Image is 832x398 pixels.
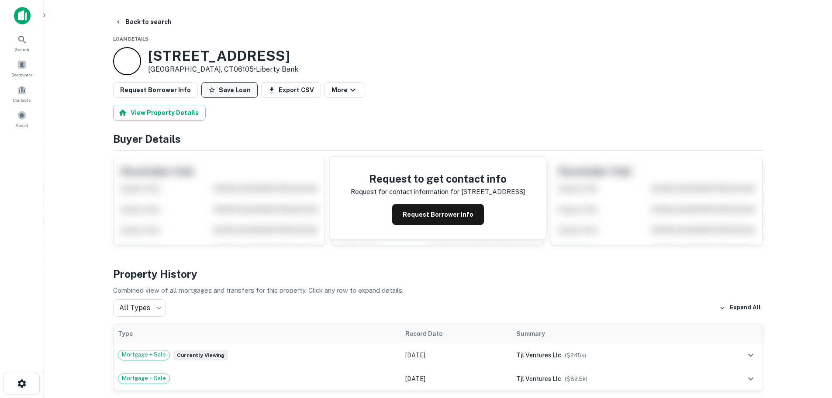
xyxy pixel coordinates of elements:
button: More [325,82,365,98]
button: View Property Details [113,105,206,121]
th: Type [114,324,401,343]
td: [DATE] [401,343,512,367]
a: Contacts [3,82,41,105]
button: Save Loan [201,82,258,98]
span: Currently viewing [173,350,228,360]
a: Liberty Bank [256,65,298,73]
td: [DATE] [401,367,512,391]
span: Mortgage + Sale [118,374,169,383]
span: Saved [16,122,28,129]
span: Mortgage + Sale [118,350,169,359]
span: ($ 82.5k ) [565,376,587,382]
a: Search [3,31,41,55]
p: [GEOGRAPHIC_DATA], CT06105 • [148,64,298,75]
th: Record Date [401,324,512,343]
a: Borrowers [3,56,41,80]
button: expand row [743,348,758,363]
span: tjl ventures llc [516,352,561,359]
button: Export CSV [261,82,321,98]
span: Loan Details [113,36,148,42]
p: Request for contact information for [351,187,459,197]
span: Contacts [13,97,31,104]
h4: Request to get contact info [351,171,525,187]
span: Borrowers [11,71,32,78]
p: [STREET_ADDRESS] [461,187,525,197]
iframe: Chat Widget [788,328,832,370]
a: Saved [3,107,41,131]
h4: Property History [113,266,763,282]
h3: [STREET_ADDRESS] [148,48,298,64]
span: ($ 245k ) [565,352,586,359]
span: tjl ventures llc [516,375,561,382]
img: capitalize-icon.png [14,7,31,24]
button: Request Borrower Info [113,82,198,98]
h4: Buyer Details [113,131,763,147]
span: Search [15,46,29,53]
button: Request Borrower Info [392,204,484,225]
p: Combined view of all mortgages and transfers for this property. Click any row to expand details. [113,285,763,296]
th: Summary [512,324,705,343]
button: Back to search [111,14,175,30]
div: All Types [113,299,166,317]
button: Expand All [717,301,763,315]
button: expand row [743,371,758,386]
